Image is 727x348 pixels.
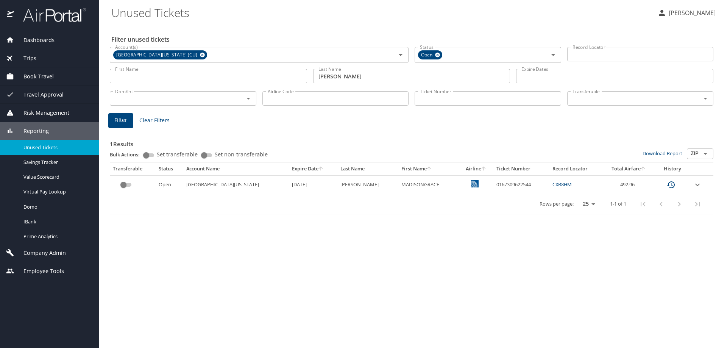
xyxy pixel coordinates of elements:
span: Filter [114,115,127,125]
img: airportal-logo.png [15,8,86,22]
button: sort [427,167,432,172]
span: Company Admin [14,249,66,257]
h2: Filter unused tickets [111,33,715,45]
span: Set non-transferable [215,152,268,157]
th: Status [156,162,183,175]
td: [DATE] [289,175,338,194]
span: Risk Management [14,109,69,117]
span: IBank [23,218,90,225]
span: Value Scorecard [23,173,90,181]
th: Account Name [183,162,289,175]
button: Open [243,93,254,104]
table: custom pagination table [110,162,713,214]
td: MADISONGRACE [398,175,459,194]
button: Open [700,93,711,104]
p: Bulk Actions: [110,151,146,158]
select: rows per page [577,198,598,210]
p: [PERSON_NAME] [666,8,716,17]
p: Rows per page: [540,201,574,206]
th: Total Airfare [603,162,655,175]
td: [PERSON_NAME] [337,175,398,194]
span: Unused Tickets [23,144,90,151]
button: Clear Filters [136,114,173,128]
th: Ticket Number [493,162,549,175]
td: 0167309622544 [493,175,549,194]
th: Airline [459,162,493,175]
th: Record Locator [549,162,602,175]
span: Employee Tools [14,267,64,275]
button: sort [481,167,487,172]
button: expand row [693,180,702,189]
span: Virtual Pay Lookup [23,188,90,195]
button: Filter [108,113,133,128]
span: Savings Tracker [23,159,90,166]
td: Open [156,175,183,194]
h3: 1 Results [110,135,713,148]
span: Trips [14,54,36,62]
button: sort [641,167,646,172]
td: [GEOGRAPHIC_DATA][US_STATE] [183,175,289,194]
span: Open [418,51,437,59]
a: CXB8HM [552,181,572,188]
p: 1-1 of 1 [610,201,626,206]
span: Set transferable [157,152,198,157]
h1: Unused Tickets [111,1,651,24]
img: United Airlines [471,180,479,187]
button: Open [548,50,559,60]
span: Prime Analytics [23,233,90,240]
button: [PERSON_NAME] [654,6,719,20]
td: 492.96 [603,175,655,194]
th: First Name [398,162,459,175]
th: Last Name [337,162,398,175]
span: Dashboards [14,36,55,44]
th: History [655,162,690,175]
div: Transferable [113,165,153,172]
span: Domo [23,203,90,211]
a: Download Report [643,150,682,157]
span: Book Travel [14,72,54,81]
div: Open [418,50,442,59]
span: [GEOGRAPHIC_DATA][US_STATE] (CU) [113,51,202,59]
div: [GEOGRAPHIC_DATA][US_STATE] (CU) [113,50,207,59]
button: sort [318,167,324,172]
th: Expire Date [289,162,338,175]
button: Open [395,50,406,60]
button: Open [700,148,711,159]
span: Travel Approval [14,91,64,99]
span: Clear Filters [139,116,170,125]
img: icon-airportal.png [7,8,15,22]
span: Reporting [14,127,49,135]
